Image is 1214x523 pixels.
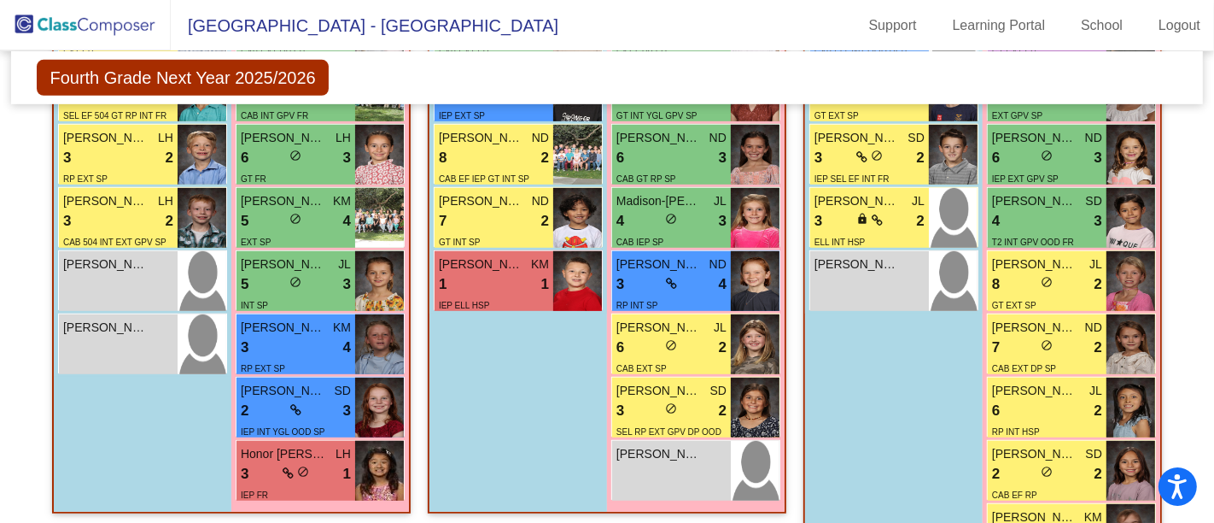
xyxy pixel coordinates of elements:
span: SD [908,129,925,147]
span: do_not_disturb_alt [297,466,309,478]
span: 3 [616,273,624,296]
span: 4 [992,210,1000,232]
span: [PERSON_NAME] [814,256,900,273]
span: IEP EXT SP [439,111,485,120]
span: Madison-[PERSON_NAME] [616,192,702,210]
span: GT FR [241,174,266,184]
span: SEL EF 504 GT RP INT FR [63,111,166,120]
span: 2 [166,210,173,232]
span: EXT SP [241,238,271,247]
span: 3 [1094,147,1102,169]
span: LH [158,192,173,210]
span: 6 [992,400,1000,422]
span: JL [338,256,351,273]
span: [PERSON_NAME] [814,129,900,147]
span: KM [531,256,549,273]
span: CAB EXT DP SP [992,364,1056,373]
span: RP INT SP [616,301,658,310]
span: RP INT HSP [992,427,1040,437]
span: EXT GPV SP [992,111,1042,120]
span: 2 [1094,337,1102,359]
span: do_not_disturb_alt [665,213,677,225]
span: [PERSON_NAME] [616,445,702,463]
span: 2 [1094,463,1102,485]
span: 4 [343,210,351,232]
span: 2 [992,463,1000,485]
span: 2 [541,147,549,169]
span: [PERSON_NAME] [241,256,326,273]
span: [PERSON_NAME] [PERSON_NAME] [992,382,1077,400]
span: [PERSON_NAME] [616,382,702,400]
span: do_not_disturb_alt [665,339,677,351]
span: SD [1086,445,1102,463]
span: [PERSON_NAME] [241,129,326,147]
span: [PERSON_NAME] De La [PERSON_NAME] [814,192,900,210]
span: 3 [241,463,248,485]
span: [PERSON_NAME] [992,319,1077,337]
span: 6 [616,337,624,359]
span: 7 [992,337,1000,359]
span: GT EXT SP [814,111,859,120]
span: JL [912,192,925,210]
span: 7 [439,210,446,232]
span: 4 [616,210,624,232]
span: [PERSON_NAME] [616,129,702,147]
span: Fourth Grade Next Year 2025/2026 [37,60,328,96]
span: [PERSON_NAME] [241,319,326,337]
span: [PERSON_NAME] [439,192,524,210]
span: ND [1085,319,1102,337]
span: lock [856,213,868,225]
span: do_not_disturb_alt [289,213,301,225]
span: KM [333,319,351,337]
span: JL [714,319,727,337]
span: LH [158,129,173,147]
span: SEL RP EXT GPV DP OOD SP [616,427,721,455]
span: 3 [343,400,351,422]
span: 3 [616,400,624,422]
span: ND [709,129,727,147]
span: GT INT YGL GPV SP [616,111,697,120]
span: 3 [241,337,248,359]
span: CAB EF IEP GT INT SP [439,174,529,184]
span: GT INT SP [439,238,481,247]
span: [PERSON_NAME] [241,192,326,210]
span: do_not_disturb_alt [871,150,883,162]
span: IEP ELL HSP [439,301,489,310]
span: CAB 504 INT EXT GPV SP [63,238,166,247]
span: do_not_disturb_alt [289,276,301,288]
span: do_not_disturb_alt [1041,276,1053,288]
span: 2 [1094,273,1102,296]
span: do_not_disturb_alt [1041,339,1053,351]
span: KM [333,192,351,210]
span: ND [1085,129,1102,147]
span: 2 [241,400,248,422]
span: 6 [992,147,1000,169]
span: SD [710,382,727,400]
span: [PERSON_NAME] [616,256,702,273]
span: 3 [1094,210,1102,232]
span: T2 INT GPV OOD FR [992,238,1074,247]
span: 1 [541,273,549,296]
span: 3 [343,147,351,169]
span: 6 [616,147,624,169]
span: 3 [814,147,822,169]
span: ND [532,192,549,210]
span: do_not_disturb_alt [1041,466,1053,478]
span: [PERSON_NAME] [63,319,149,337]
span: SD [1086,192,1102,210]
span: IEP FR [241,491,268,500]
span: 3 [719,210,727,232]
span: 2 [541,210,549,232]
a: Learning Portal [939,12,1059,39]
span: 2 [166,147,173,169]
span: CAB INT GPV FR [241,111,308,120]
span: ND [532,129,549,147]
span: [PERSON_NAME] [992,129,1077,147]
span: [PERSON_NAME] [PERSON_NAME] [63,129,149,147]
span: CAB EXT SP [616,364,667,373]
span: [PERSON_NAME] [616,319,702,337]
span: IEP EXT GPV SP [992,174,1059,184]
span: [PERSON_NAME] [PERSON_NAME] [439,129,524,147]
span: ND [709,256,727,273]
span: 1 [343,463,351,485]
